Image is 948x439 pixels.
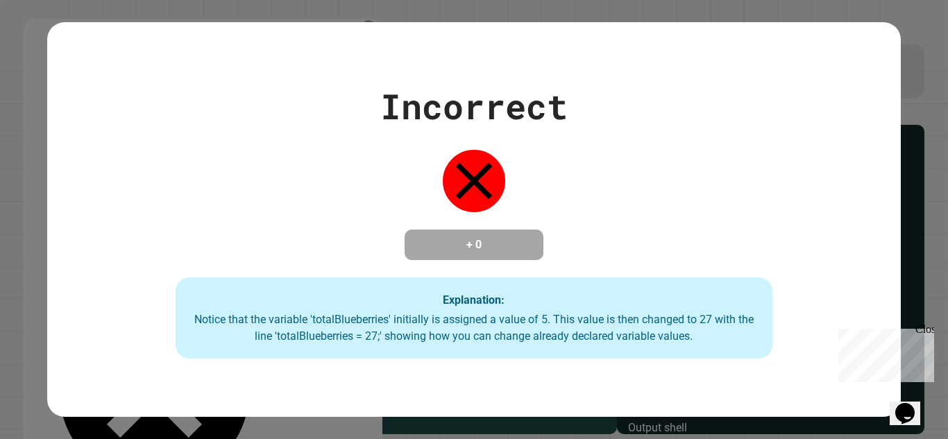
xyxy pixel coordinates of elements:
[418,236,530,253] h4: + 0
[890,384,934,425] iframe: chat widget
[833,323,934,382] iframe: chat widget
[380,80,568,132] div: Incorrect
[6,6,96,88] div: Chat with us now!Close
[189,311,759,345] div: Notice that the variable 'totalBlueberries' initially is assigned a value of 5. This value is the...
[443,293,505,306] strong: Explanation:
